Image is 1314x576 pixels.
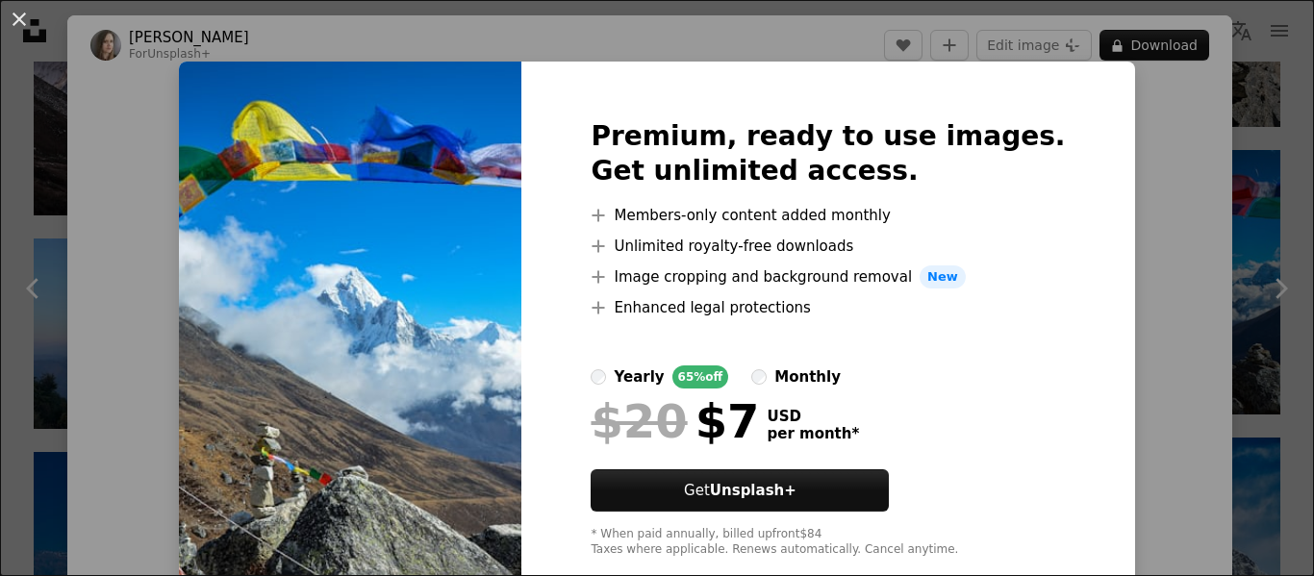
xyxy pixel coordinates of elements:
[920,265,966,288] span: New
[710,482,796,499] strong: Unsplash+
[774,365,841,388] div: monthly
[751,369,767,385] input: monthly
[591,396,759,446] div: $7
[591,469,889,512] button: GetUnsplash+
[591,204,1065,227] li: Members-only content added monthly
[767,425,859,442] span: per month *
[591,296,1065,319] li: Enhanced legal protections
[614,365,664,388] div: yearly
[591,119,1065,188] h2: Premium, ready to use images. Get unlimited access.
[591,369,606,385] input: yearly65%off
[591,265,1065,288] li: Image cropping and background removal
[591,235,1065,258] li: Unlimited royalty-free downloads
[767,408,859,425] span: USD
[591,527,1065,558] div: * When paid annually, billed upfront $84 Taxes where applicable. Renews automatically. Cancel any...
[591,396,687,446] span: $20
[672,365,729,388] div: 65% off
